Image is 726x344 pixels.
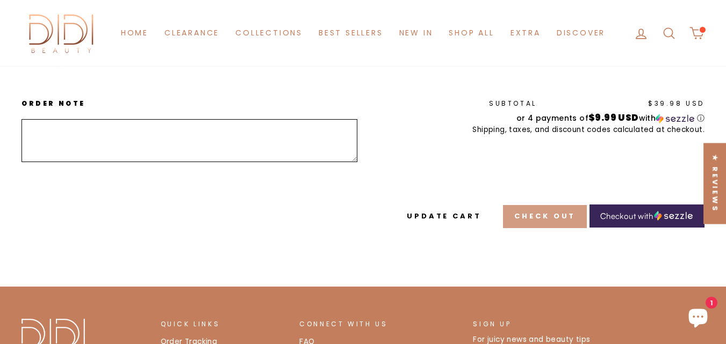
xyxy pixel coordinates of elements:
[396,205,493,228] button: Update cart
[549,23,613,43] a: Discover
[113,23,613,43] ul: Primary
[441,23,502,43] a: Shop All
[21,11,102,55] img: Didi Beauty Co.
[502,23,549,43] a: Extra
[311,23,391,43] a: Best Sellers
[227,23,311,43] a: Collections
[156,23,227,43] a: Clearance
[656,114,694,123] img: Sezzle
[648,99,705,108] span: $39.98 USD
[21,98,357,108] label: Order note
[654,211,693,221] img: Sezzle
[516,113,705,124] div: or 4 payments of with
[369,124,705,136] small: Shipping, taxes, and discount codes calculated at checkout.
[299,319,461,329] p: CONNECT WITH US
[679,301,717,335] inbox-online-store-chat: Shopify online store chat
[161,319,288,329] p: Quick Links
[391,23,441,43] a: New in
[369,150,705,173] iframe: PayPal-paypal
[503,205,587,228] button: Check out
[113,23,156,43] a: Home
[703,143,726,224] div: Click to open Judge.me floating reviews tab
[590,204,705,228] a: Checkout with
[473,319,602,329] p: Sign up
[369,113,705,124] div: or 4 payments of$9.99 USDwithSezzle Click to learn more about Sezzle
[369,98,537,108] p: Subtotal
[588,111,639,124] span: $9.99 USD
